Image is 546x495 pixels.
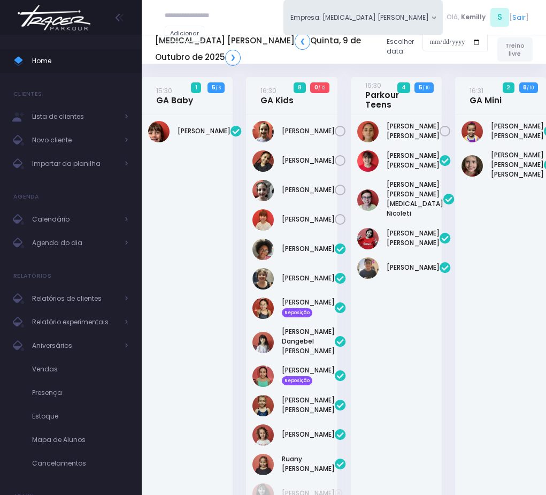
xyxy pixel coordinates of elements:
[462,155,483,177] img: Maria Helena Coelho Mariano
[318,85,325,91] small: / 12
[461,12,486,22] span: Kemilly
[216,85,221,91] small: / 6
[252,209,274,231] img: Mariana Namie Takatsuki Momesso
[13,265,51,287] h4: Relatórios
[295,33,310,49] a: ❮
[387,180,443,218] a: [PERSON_NAME] [PERSON_NAME][MEDICAL_DATA] Nicoleti
[252,150,274,172] img: Livia Baião Gomes
[148,121,170,142] img: Alice Carrozza
[282,430,335,439] a: [PERSON_NAME]
[491,150,544,179] a: [PERSON_NAME] [PERSON_NAME] [PERSON_NAME]
[282,376,312,385] span: Reposição
[357,150,379,172] img: Anna Helena Roque Silva
[512,12,526,22] a: Sair
[252,365,274,387] img: Larissa Yamaguchi
[252,298,274,319] img: Isabella Yamaguchi
[252,424,274,446] img: Nina Diniz Scatena Alves
[497,37,533,62] a: Treino livre
[419,83,422,92] strong: 5
[32,133,118,147] span: Novo cliente
[282,395,335,415] a: [PERSON_NAME] [PERSON_NAME]
[252,395,274,416] img: Manuela Andrade Bertolla
[365,81,381,90] small: 16:30
[282,327,335,356] a: [PERSON_NAME] Dangebel [PERSON_NAME]
[282,308,312,317] span: Reposição
[490,8,509,27] span: S
[32,157,118,171] span: Importar da planilha
[32,292,118,306] span: Relatórios de clientes
[156,86,193,105] a: 15:30GA Baby
[357,189,379,211] img: João Vitor Fontan Nicoleti
[447,12,459,22] span: Olá,
[32,339,118,353] span: Aniversários
[156,86,172,95] small: 15:30
[282,156,335,165] a: [PERSON_NAME]
[387,229,440,248] a: [PERSON_NAME] [PERSON_NAME]
[294,82,305,93] span: 8
[470,86,502,105] a: 16:31GA Mini
[32,54,128,68] span: Home
[32,315,118,329] span: Relatório experimentais
[225,50,241,66] a: ❯
[32,433,128,447] span: Mapa de Alunos
[252,454,274,475] img: Ruany Liz Franco Delgado
[252,121,274,142] img: Lara Prado Pfefer
[387,121,440,141] a: [PERSON_NAME] [PERSON_NAME]
[357,228,379,249] img: Lorena mie sato ayres
[443,6,533,28] div: [ ]
[260,86,276,95] small: 16:30
[13,83,42,105] h4: Clientes
[191,82,201,93] span: 1
[282,273,335,283] a: [PERSON_NAME]
[282,298,335,317] a: [PERSON_NAME] Reposição
[178,126,230,136] a: [PERSON_NAME]
[32,362,128,376] span: Vendas
[165,26,204,42] a: Adicionar
[282,244,335,254] a: [PERSON_NAME]
[252,239,274,260] img: Giulia Coelho Mariano
[365,80,424,110] a: 16:30Parkour Teens
[32,456,128,470] span: Cancelamentos
[527,85,534,91] small: / 10
[282,454,335,474] a: Ruany [PERSON_NAME]
[260,86,294,105] a: 16:30GA Kids
[357,257,379,279] img: Lucas figueiredo guedes
[13,186,40,208] h4: Agenda
[491,121,544,141] a: [PERSON_NAME] [PERSON_NAME]
[32,236,118,250] span: Agenda do dia
[155,30,488,68] div: Escolher data:
[357,121,379,142] img: Anna Júlia Roque Silva
[470,86,483,95] small: 16:31
[503,82,514,93] span: 2
[32,386,128,400] span: Presença
[523,83,527,92] strong: 8
[155,33,379,65] h5: [MEDICAL_DATA] [PERSON_NAME] Quinta, 9 de Outubro de 2025
[32,409,128,423] span: Estoque
[252,180,274,201] img: Mariana Garzuzi Palma
[32,110,118,124] span: Lista de clientes
[282,365,335,385] a: [PERSON_NAME] Reposição
[252,332,274,353] img: Larissa Teodoro Dangebel de Oliveira
[387,263,440,272] a: [PERSON_NAME]
[32,212,118,226] span: Calendário
[252,268,274,290] img: Heloisa Frederico Mota
[462,121,483,142] img: Maria Cecília Menezes Rodrigues
[397,82,410,93] span: 4
[282,185,335,195] a: [PERSON_NAME]
[314,83,318,92] strong: 0
[387,151,440,170] a: [PERSON_NAME] [PERSON_NAME]
[212,83,216,92] strong: 5
[282,126,335,136] a: [PERSON_NAME]
[422,85,429,91] small: / 10
[282,215,335,224] a: [PERSON_NAME]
